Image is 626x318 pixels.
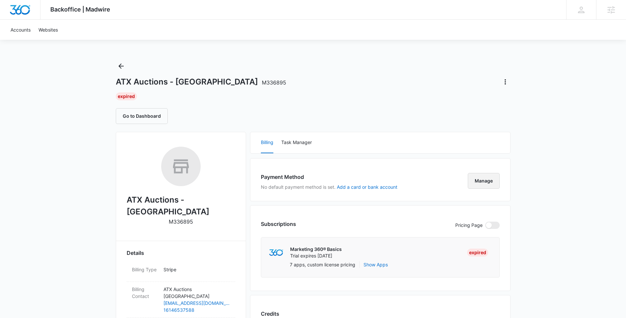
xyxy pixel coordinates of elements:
button: Billing [261,132,273,153]
h3: Credits [261,310,279,318]
button: Go to Dashboard [116,108,168,124]
button: Task Manager [281,132,312,153]
div: Billing ContactATX Auctions [GEOGRAPHIC_DATA][EMAIL_ADDRESS][DOMAIN_NAME]16146537588 [127,282,235,318]
p: Stripe [163,266,230,273]
dt: Billing Contact [132,286,158,300]
p: 7 apps, custom license pricing [290,261,355,268]
span: Details [127,249,144,257]
button: Back [116,61,126,71]
a: 16146537588 [163,306,230,313]
div: Expired [116,92,137,100]
img: marketing360Logo [269,249,283,256]
p: Marketing 360® Basics [290,246,342,253]
button: Actions [500,77,511,87]
span: M336895 [262,79,286,86]
a: Accounts [7,20,35,40]
h1: ATX Auctions - [GEOGRAPHIC_DATA] [116,77,286,87]
p: ATX Auctions [GEOGRAPHIC_DATA] [163,286,230,300]
p: Trial expires [DATE] [290,253,342,259]
p: No default payment method is set. [261,183,397,190]
h2: ATX Auctions - [GEOGRAPHIC_DATA] [127,194,235,218]
h3: Subscriptions [261,220,296,228]
button: Manage [468,173,500,189]
button: Show Apps [363,261,388,268]
dt: Billing Type [132,266,158,273]
a: Websites [35,20,62,40]
p: M336895 [169,218,193,226]
div: Expired [467,249,488,257]
p: Pricing Page [455,222,483,229]
h3: Payment Method [261,173,397,181]
a: [EMAIL_ADDRESS][DOMAIN_NAME] [163,300,230,306]
button: Add a card or bank account [337,185,397,189]
span: Backoffice | Madwire [50,6,110,13]
div: Billing TypeStripe [127,262,235,282]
